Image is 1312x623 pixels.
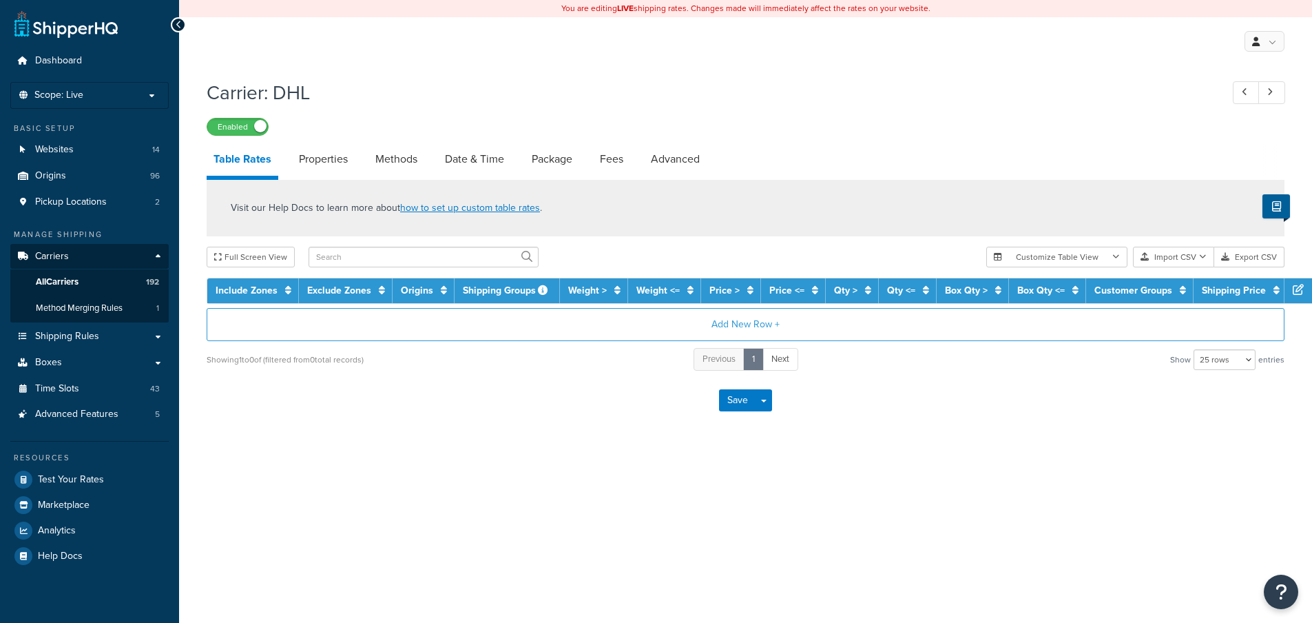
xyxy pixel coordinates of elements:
[644,143,707,176] a: Advanced
[10,376,169,402] li: Time Slots
[38,500,90,511] span: Marketplace
[38,474,104,486] span: Test Your Rates
[10,350,169,376] a: Boxes
[207,350,364,369] div: Showing 1 to 0 of (filtered from 0 total records)
[10,296,169,321] a: Method Merging Rules1
[207,143,278,180] a: Table Rates
[35,383,79,395] span: Time Slots
[438,143,511,176] a: Date & Time
[36,276,79,288] span: All Carriers
[10,376,169,402] a: Time Slots43
[568,283,607,298] a: Weight >
[38,551,83,562] span: Help Docs
[719,389,756,411] button: Save
[152,144,160,156] span: 14
[1258,81,1285,104] a: Next Record
[207,308,1284,341] button: Add New Row +
[309,247,539,267] input: Search
[1233,81,1260,104] a: Previous Record
[10,190,169,215] a: Pickup Locations2
[10,244,169,269] a: Carriers
[10,544,169,569] a: Help Docs
[146,276,159,288] span: 192
[35,55,82,67] span: Dashboard
[35,409,118,420] span: Advanced Features
[35,331,99,343] span: Shipping Rules
[292,143,355,176] a: Properties
[10,269,169,295] a: AllCarriers192
[10,493,169,518] a: Marketplace
[769,283,804,298] a: Price <=
[525,143,579,176] a: Package
[10,137,169,163] li: Websites
[1258,350,1284,369] span: entries
[35,144,74,156] span: Websites
[593,143,630,176] a: Fees
[307,283,371,298] a: Exclude Zones
[400,201,540,215] a: how to set up custom table rates
[35,357,62,369] span: Boxes
[150,170,160,182] span: 96
[10,229,169,241] div: Manage Shipping
[10,402,169,427] li: Advanced Features
[368,143,424,176] a: Methods
[207,119,268,135] label: Enabled
[35,196,107,208] span: Pickup Locations
[762,348,798,371] a: Next
[1262,194,1290,218] button: Show Help Docs
[10,452,169,464] div: Resources
[743,348,764,371] a: 1
[216,283,278,298] a: Include Zones
[10,163,169,189] li: Origins
[1214,247,1284,267] button: Export CSV
[636,283,680,298] a: Weight <=
[10,324,169,349] a: Shipping Rules
[1133,247,1214,267] button: Import CSV
[10,48,169,74] a: Dashboard
[709,283,740,298] a: Price >
[694,348,744,371] a: Previous
[10,190,169,215] li: Pickup Locations
[10,137,169,163] a: Websites14
[207,79,1207,106] h1: Carrier: DHL
[10,402,169,427] a: Advanced Features5
[1170,350,1191,369] span: Show
[150,383,160,395] span: 43
[1202,283,1266,298] a: Shipping Price
[155,196,160,208] span: 2
[1017,283,1065,298] a: Box Qty <=
[771,352,789,365] span: Next
[887,283,915,298] a: Qty <=
[702,352,736,365] span: Previous
[207,247,295,267] button: Full Screen View
[10,467,169,492] a: Test Your Rates
[455,278,560,303] th: Shipping Groups
[1264,575,1298,609] button: Open Resource Center
[10,163,169,189] a: Origins96
[986,247,1127,267] button: Customize Table View
[10,296,169,321] li: Method Merging Rules
[155,409,160,420] span: 5
[10,244,169,323] li: Carriers
[35,170,66,182] span: Origins
[401,283,433,298] a: Origins
[834,283,857,298] a: Qty >
[36,303,123,314] span: Method Merging Rules
[10,123,169,134] div: Basic Setup
[10,518,169,543] a: Analytics
[945,283,988,298] a: Box Qty >
[156,303,159,314] span: 1
[34,90,83,101] span: Scope: Live
[231,201,542,216] p: Visit our Help Docs to learn more about .
[35,251,69,263] span: Carriers
[617,2,634,14] b: LIVE
[38,525,76,537] span: Analytics
[1094,283,1172,298] a: Customer Groups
